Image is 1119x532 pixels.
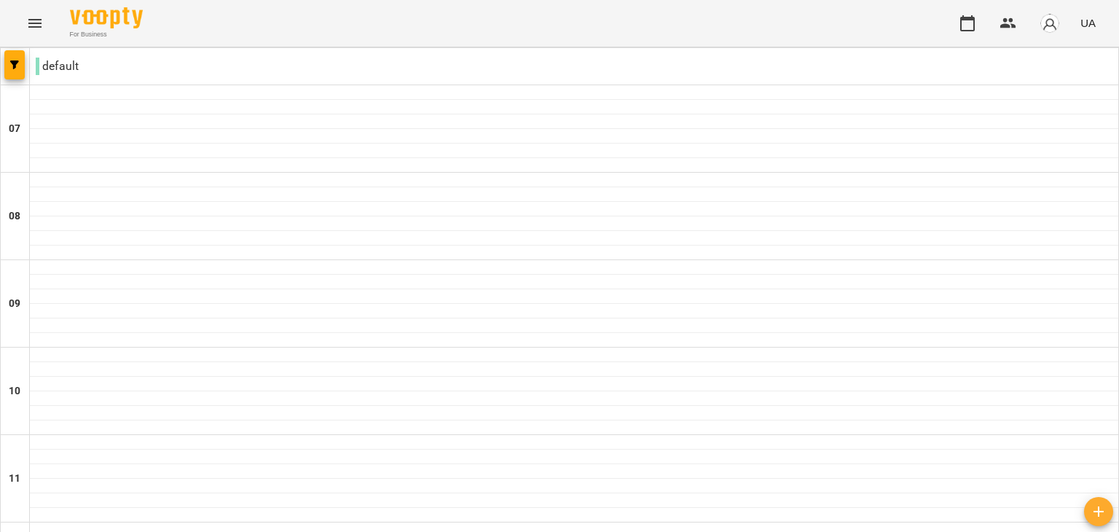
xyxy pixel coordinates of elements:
[36,58,79,75] p: default
[1084,497,1113,526] button: Створити урок
[9,208,20,224] h6: 08
[1075,9,1102,36] button: UA
[70,30,143,39] span: For Business
[1040,13,1060,34] img: avatar_s.png
[9,471,20,487] h6: 11
[70,7,143,28] img: Voopty Logo
[9,121,20,137] h6: 07
[9,296,20,312] h6: 09
[17,6,52,41] button: Menu
[9,383,20,399] h6: 10
[1080,15,1096,31] span: UA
